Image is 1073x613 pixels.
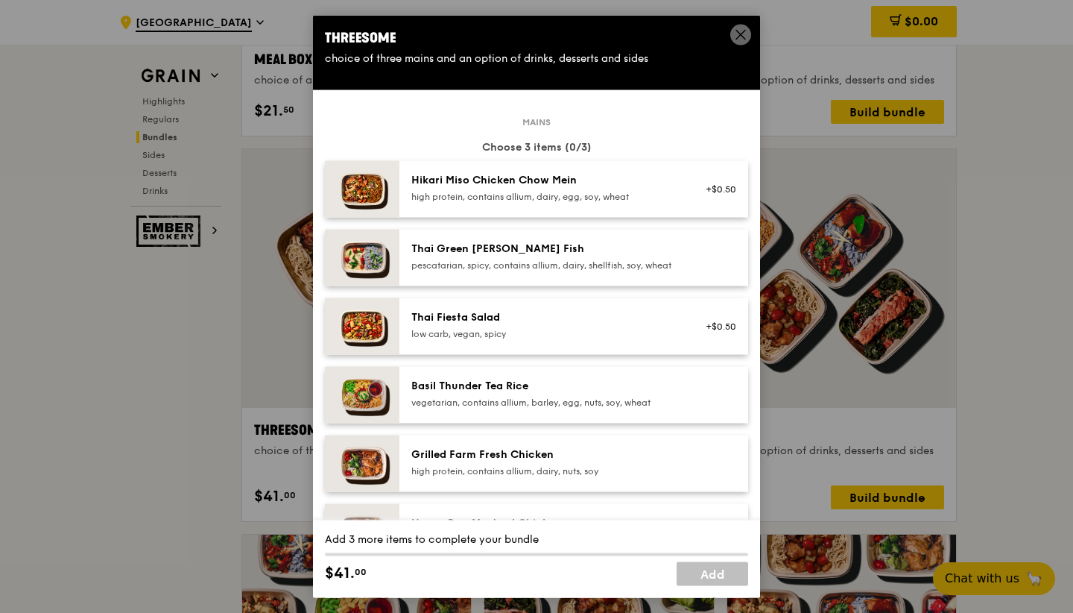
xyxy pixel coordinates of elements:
[697,183,736,195] div: +$0.50
[516,116,557,128] span: Mains
[325,562,355,584] span: $41.
[411,465,679,477] div: high protein, contains allium, dairy, nuts, soy
[325,51,748,66] div: choice of three mains and an option of drinks, desserts and sides
[411,328,679,340] div: low carb, vegan, spicy
[411,516,679,531] div: Honey Duo Mustard Chicken
[325,298,399,355] img: daily_normal_Thai_Fiesta_Salad__Horizontal_.jpg
[697,321,736,333] div: +$0.50
[325,436,399,492] img: daily_normal_HORZ-Grilled-Farm-Fresh-Chicken.jpg
[325,532,748,547] div: Add 3 more items to complete your bundle
[411,173,679,188] div: Hikari Miso Chicken Chow Mein
[411,379,679,394] div: Basil Thunder Tea Rice
[325,140,748,155] div: Choose 3 items (0/3)
[325,28,748,48] div: Threesome
[411,260,679,271] div: pescatarian, spicy, contains allium, dairy, shellfish, soy, wheat
[355,565,367,577] span: 00
[677,562,748,585] a: Add
[325,367,399,424] img: daily_normal_HORZ-Basil-Thunder-Tea-Rice.jpg
[325,161,399,218] img: daily_normal_Hikari_Miso_Chicken_Chow_Mein__Horizontal_.jpg
[411,242,679,257] div: Thai Green [PERSON_NAME] Fish
[325,230,399,286] img: daily_normal_HORZ-Thai-Green-Curry-Fish.jpg
[411,397,679,409] div: vegetarian, contains allium, barley, egg, nuts, soy, wheat
[325,504,399,561] img: daily_normal_Honey_Duo_Mustard_Chicken__Horizontal_.jpg
[411,191,679,203] div: high protein, contains allium, dairy, egg, soy, wheat
[411,447,679,462] div: Grilled Farm Fresh Chicken
[411,310,679,325] div: Thai Fiesta Salad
